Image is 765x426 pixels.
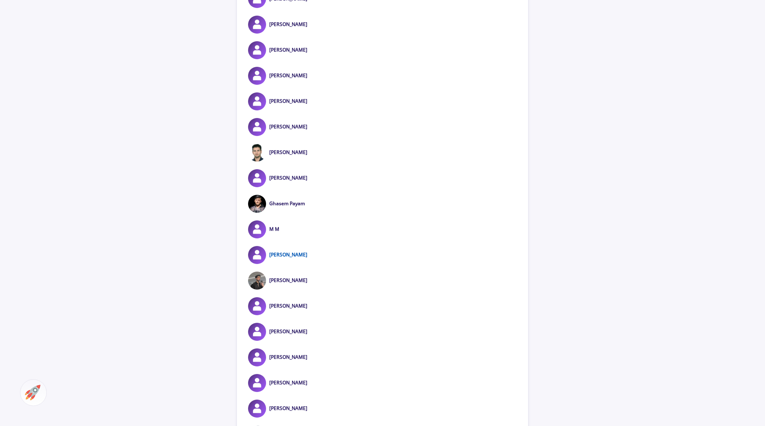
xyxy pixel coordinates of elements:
a: [PERSON_NAME] [269,72,307,79]
a: [PERSON_NAME] [269,123,307,130]
img: M Mavatar [248,220,266,238]
img: Fardad Ansariavatar [248,297,266,315]
a: [PERSON_NAME] [269,46,307,53]
img: Sina Sheikhzadeganavatar [248,272,266,290]
img: ac-market [25,385,40,400]
img: sepideh jamehavatar [248,374,266,392]
img: Ghasem Payamavatar [248,195,266,213]
a: [PERSON_NAME] [269,21,307,28]
a: [PERSON_NAME] [269,98,307,104]
img: Mario Gomezavatar [248,67,266,85]
a: Ghasem Payam [269,200,305,207]
a: [PERSON_NAME] [269,379,307,386]
img: Aslan Modiravatar [248,246,266,264]
a: [PERSON_NAME] [269,174,307,181]
a: [PERSON_NAME] [269,149,307,156]
a: [PERSON_NAME] [269,251,307,258]
img: Ali Jalali Qush Qayehavatar [248,144,266,162]
a: [PERSON_NAME] [269,302,307,309]
a: [PERSON_NAME] [269,405,307,412]
img: Mahdi Esmaelzadehavatar [248,16,266,34]
img: Sama Sadeghzade avatar [248,348,266,366]
img: Aida Rahmatiavatar [248,118,266,136]
a: M M [269,226,279,232]
img: Jafar Asghariavatar [248,169,266,187]
a: [PERSON_NAME] [269,354,307,360]
img: Amirhossein Eivaziavatar [248,323,266,341]
a: [PERSON_NAME] [269,328,307,335]
img: Alireza Karim Nezhadavatar [248,41,266,59]
img: Sahel Khanmohammadiavatar [248,400,266,418]
a: [PERSON_NAME] [269,277,307,284]
img: Yasaman Tirandazavatar [248,92,266,110]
